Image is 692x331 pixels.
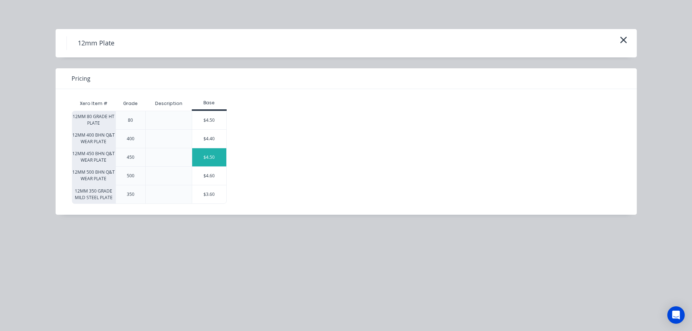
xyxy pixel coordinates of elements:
div: 400 [127,136,134,142]
span: Pricing [72,74,90,83]
div: Xero Item # [72,96,116,111]
div: Base [192,100,227,106]
div: 12MM 500 BHN Q&T WEAR PLATE [72,166,116,185]
div: $4.40 [192,130,226,148]
div: Description [149,94,188,113]
div: $4.50 [192,148,226,166]
div: $4.60 [192,167,226,185]
div: 12MM 80 GRADE HT PLATE [72,111,116,129]
h4: 12mm Plate [66,36,125,50]
div: Open Intercom Messenger [667,306,685,324]
div: 12MM 450 BHN Q&T WEAR PLATE [72,148,116,166]
div: 12MM 350 GRADE MILD STEEL PLATE [72,185,116,204]
div: 80 [128,117,133,124]
div: 350 [127,191,134,198]
div: $4.50 [192,111,226,129]
div: 500 [127,173,134,179]
div: $3.60 [192,185,226,203]
div: Grade [117,94,143,113]
div: 450 [127,154,134,161]
div: 12MM 400 BHN Q&T WEAR PLATE [72,129,116,148]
